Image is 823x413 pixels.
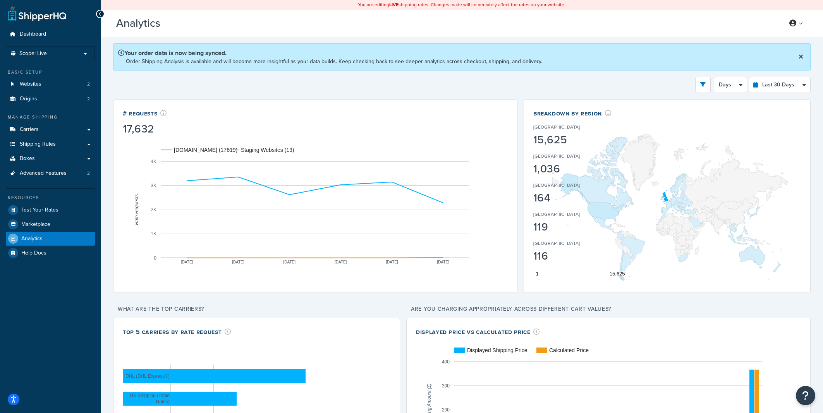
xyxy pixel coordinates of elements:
span: Marketplace [21,221,50,228]
span: Websites [20,81,41,88]
text: Rates) [156,399,170,404]
svg: A chart. [123,136,508,283]
a: Marketplace [6,217,95,231]
div: Top 5 Carriers by Rate Request [123,327,231,336]
p: [GEOGRAPHIC_DATA] [533,153,580,160]
p: [GEOGRAPHIC_DATA] [533,211,580,218]
span: 2 [87,170,90,177]
p: [GEOGRAPHIC_DATA] [533,182,580,189]
text: 15,625 [610,271,625,277]
div: Displayed Price vs Calculated Price [416,327,540,336]
text: DHL (DHL Express®) [125,373,170,379]
text: Calculated Price [549,347,589,353]
a: Advanced Features2 [6,166,95,181]
span: Carriers [20,126,39,133]
a: Websites2 [6,77,95,91]
a: Origins2 [6,92,95,106]
a: Carriers [6,122,95,137]
a: Boxes [6,151,95,166]
div: 164 [533,193,604,203]
text: 4K [151,158,156,164]
b: LIVE [390,1,399,8]
p: [GEOGRAPHIC_DATA] [533,124,580,131]
span: Scope: Live [19,50,47,57]
div: 116 [533,251,604,262]
text: 1K [151,231,156,236]
text: 300 [442,383,450,389]
button: Open Resource Center [796,386,815,405]
div: # Requests [123,109,167,118]
span: Boxes [20,155,35,162]
a: Shipping Rules [6,137,95,151]
h3: Analytics [116,17,772,29]
div: 1,036 [533,163,604,174]
text: [DATE] [335,260,347,264]
span: Advanced Features [20,170,67,177]
text: Rate Requests [134,194,139,225]
text: 2K [151,207,156,212]
p: [GEOGRAPHIC_DATA] [533,240,580,247]
span: Test Your Rates [21,207,58,213]
div: Resources [6,194,95,201]
text: 200 [442,407,450,413]
text: [DATE] [386,260,398,264]
span: 2 [87,81,90,88]
p: What are the top carriers? [113,304,400,315]
text: 3K [151,183,156,188]
a: Dashboard [6,27,95,41]
text: [DATE] [283,260,296,264]
text: Displayed Shipping Price [467,347,527,353]
text: 400 [442,359,450,364]
a: Analytics [6,232,95,246]
div: 119 [533,222,604,232]
text: [DATE] [437,260,450,264]
span: Analytics [21,236,43,242]
span: 2 [87,96,90,102]
text: 1 [536,271,538,277]
span: Beta [162,20,189,29]
p: Are you charging appropriately across different cart values? [406,304,811,315]
div: Basic Setup [6,69,95,76]
div: Manage Shipping [6,114,95,120]
p: Order Shipping Analysis is available and will become more insightful as your data builds. Keep ch... [126,57,542,65]
div: Breakdown by Region [533,109,612,118]
button: open filter drawer [695,77,711,93]
svg: A chart. [533,134,801,281]
li: Websites [6,77,95,91]
a: Test Your Rates [6,203,95,217]
a: Help Docs [6,246,95,260]
text: [DOMAIN_NAME] (17619) [174,147,237,153]
text: Staging Websites (13) [241,147,294,153]
text: [DATE] [232,260,244,264]
li: Origins [6,92,95,106]
span: Dashboard [20,31,46,38]
text: [DATE] [181,260,193,264]
p: Your order data is now being synced. [118,48,542,57]
text: 0 [154,255,156,260]
span: Help Docs [21,250,46,256]
text: UK Shipping (Table [130,393,170,398]
li: Advanced Features [6,166,95,181]
span: Origins [20,96,37,102]
div: 17,632 [123,124,167,134]
div: 15,625 [533,134,604,145]
span: Shipping Rules [20,141,56,148]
